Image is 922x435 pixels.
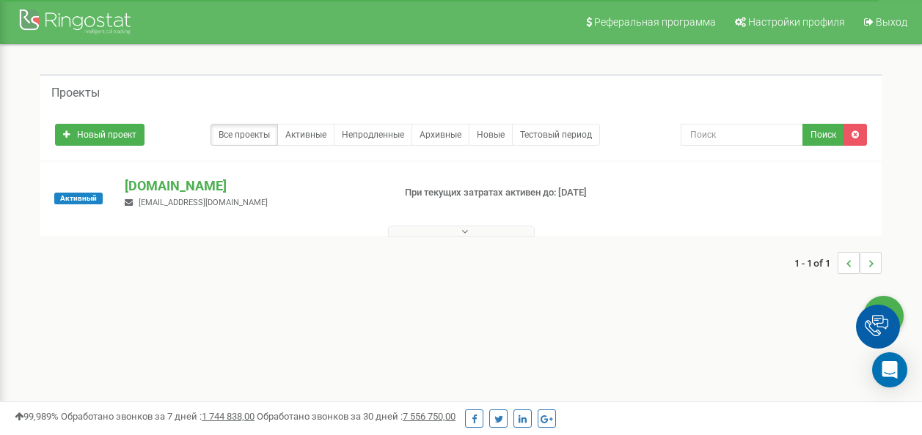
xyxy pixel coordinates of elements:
[125,176,381,196] p: [DOMAIN_NAME]
[334,124,412,146] a: Непродленные
[794,237,882,289] nav: ...
[55,124,144,146] a: Новый проект
[681,124,803,146] input: Поиск
[802,124,844,146] button: Поиск
[277,124,334,146] a: Активные
[872,352,907,387] div: Open Intercom Messenger
[257,411,455,422] span: Обработано звонков за 30 дней :
[139,198,268,207] span: [EMAIL_ADDRESS][DOMAIN_NAME]
[202,411,255,422] u: 1 744 838,00
[748,16,845,28] span: Настройки профиля
[15,411,59,422] span: 99,989%
[411,124,469,146] a: Архивные
[61,411,255,422] span: Обработано звонков за 7 дней :
[512,124,600,146] a: Тестовый период
[469,124,513,146] a: Новые
[405,186,591,200] p: При текущих затратах активен до: [DATE]
[51,86,100,100] h5: Проекты
[794,252,838,274] span: 1 - 1 of 1
[54,193,103,204] span: Активный
[594,16,716,28] span: Реферальная программа
[211,124,278,146] a: Все проекты
[876,16,907,28] span: Выход
[403,411,455,422] u: 7 556 750,00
